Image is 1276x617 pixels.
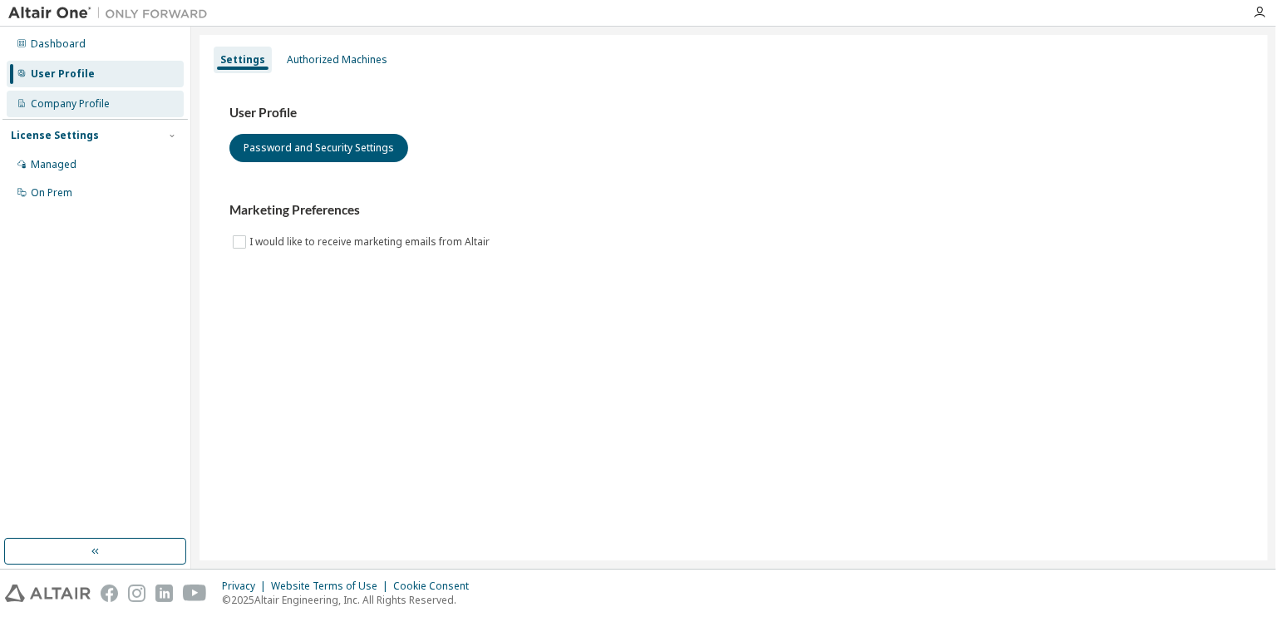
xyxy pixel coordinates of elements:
div: Cookie Consent [393,580,479,593]
img: instagram.svg [128,585,145,602]
img: linkedin.svg [155,585,173,602]
div: Company Profile [31,97,110,111]
div: Authorized Machines [287,53,387,67]
div: User Profile [31,67,95,81]
div: License Settings [11,129,99,142]
h3: Marketing Preferences [229,202,1238,219]
div: Settings [220,53,265,67]
img: youtube.svg [183,585,207,602]
div: Managed [31,158,76,171]
label: I would like to receive marketing emails from Altair [249,232,493,252]
button: Password and Security Settings [229,134,408,162]
div: On Prem [31,186,72,200]
p: © 2025 Altair Engineering, Inc. All Rights Reserved. [222,593,479,607]
h3: User Profile [229,105,1238,121]
div: Dashboard [31,37,86,51]
img: Altair One [8,5,216,22]
img: altair_logo.svg [5,585,91,602]
div: Privacy [222,580,271,593]
img: facebook.svg [101,585,118,602]
div: Website Terms of Use [271,580,393,593]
